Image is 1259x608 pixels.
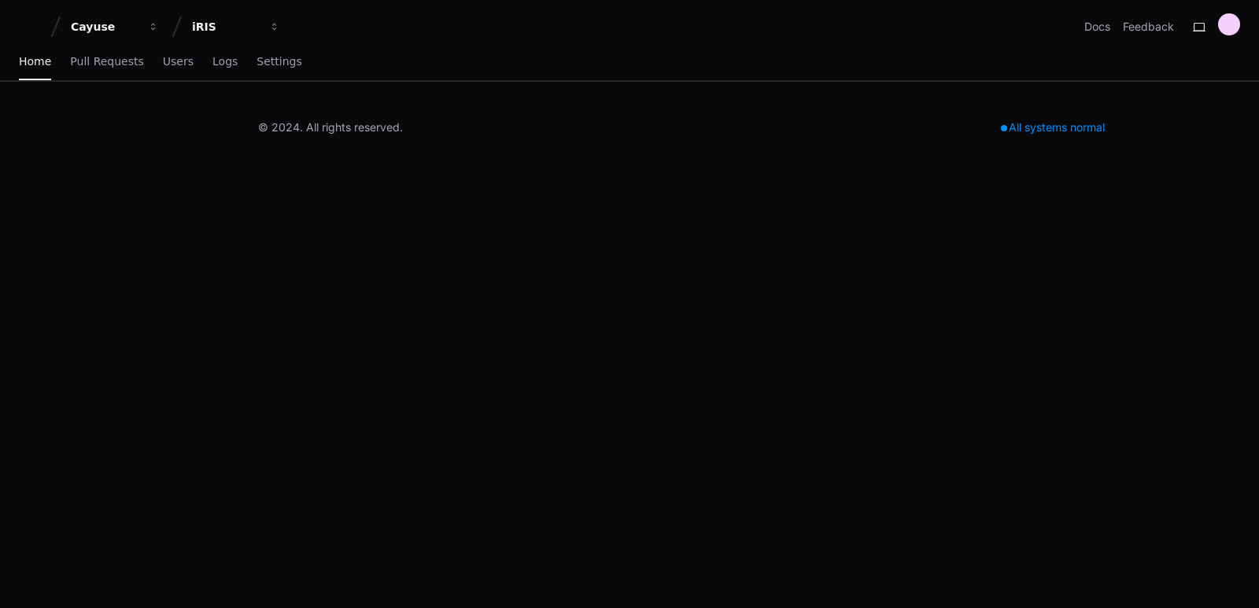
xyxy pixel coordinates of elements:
button: Feedback [1123,19,1174,35]
span: Settings [257,57,301,66]
a: Home [19,44,51,80]
div: All systems normal [991,116,1114,138]
a: Users [163,44,194,80]
button: iRIS [186,13,286,41]
span: Logs [212,57,238,66]
button: Cayuse [65,13,165,41]
span: Home [19,57,51,66]
a: Pull Requests [70,44,143,80]
div: © 2024. All rights reserved. [258,120,403,135]
div: iRIS [192,19,260,35]
span: Users [163,57,194,66]
div: Cayuse [71,19,138,35]
a: Logs [212,44,238,80]
a: Settings [257,44,301,80]
span: Pull Requests [70,57,143,66]
a: Docs [1084,19,1110,35]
